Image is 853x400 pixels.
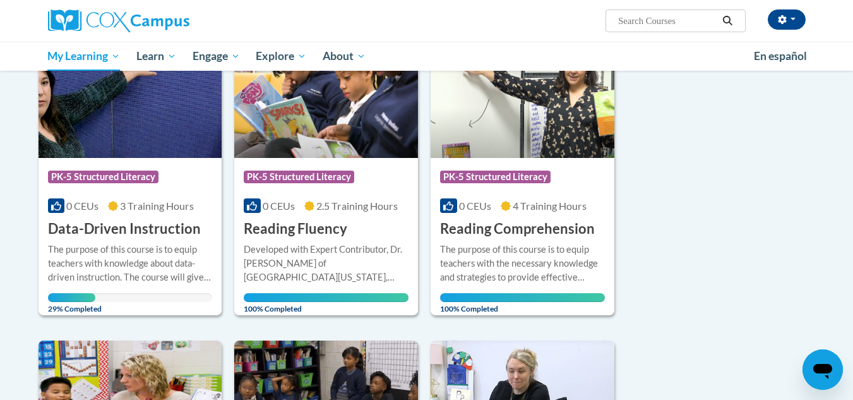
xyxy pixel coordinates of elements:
div: Your progress [440,293,605,302]
a: Course LogoPK-5 Structured Literacy0 CEUs2.5 Training Hours Reading FluencyDeveloped with Expert ... [234,29,418,316]
a: Learn [128,42,184,71]
h3: Data-Driven Instruction [48,219,201,239]
h3: Reading Comprehension [440,219,595,239]
span: 0 CEUs [263,200,295,212]
span: En español [754,49,807,63]
img: Course Logo [234,29,418,158]
div: Developed with Expert Contributor, Dr. [PERSON_NAME] of [GEOGRAPHIC_DATA][US_STATE], [GEOGRAPHIC_... [244,243,409,284]
a: About [314,42,374,71]
span: PK-5 Structured Literacy [48,171,158,183]
img: Course Logo [431,29,614,158]
iframe: Button to launch messaging window [802,349,843,390]
a: Course LogoPK-5 Structured Literacy0 CEUs3 Training Hours Data-Driven InstructionThe purpose of t... [39,29,222,316]
a: My Learning [40,42,129,71]
span: 3 Training Hours [120,200,194,212]
span: 29% Completed [48,293,96,313]
div: The purpose of this course is to equip teachers with the necessary knowledge and strategies to pr... [440,243,605,284]
span: PK-5 Structured Literacy [440,171,551,183]
span: Explore [256,49,306,64]
span: 100% Completed [244,293,409,313]
a: Cox Campus [48,9,288,32]
span: Engage [193,49,240,64]
img: Course Logo [39,29,222,158]
span: 4 Training Hours [513,200,587,212]
span: Learn [136,49,176,64]
div: Main menu [29,42,825,71]
span: PK-5 Structured Literacy [244,171,354,183]
span: 2.5 Training Hours [316,200,398,212]
span: 0 CEUs [66,200,98,212]
a: Course LogoPK-5 Structured Literacy0 CEUs4 Training Hours Reading ComprehensionThe purpose of thi... [431,29,614,316]
button: Account Settings [768,9,806,30]
a: Engage [184,42,248,71]
span: 0 CEUs [459,200,491,212]
h3: Reading Fluency [244,219,347,239]
a: Explore [248,42,314,71]
div: Your progress [48,293,96,302]
span: My Learning [47,49,120,64]
span: 100% Completed [440,293,605,313]
a: En español [746,43,815,70]
span: About [323,49,366,64]
button: Search [718,13,737,28]
div: Your progress [244,293,409,302]
input: Search Courses [617,13,718,28]
div: The purpose of this course is to equip teachers with knowledge about data-driven instruction. The... [48,243,213,284]
img: Cox Campus [48,9,189,32]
